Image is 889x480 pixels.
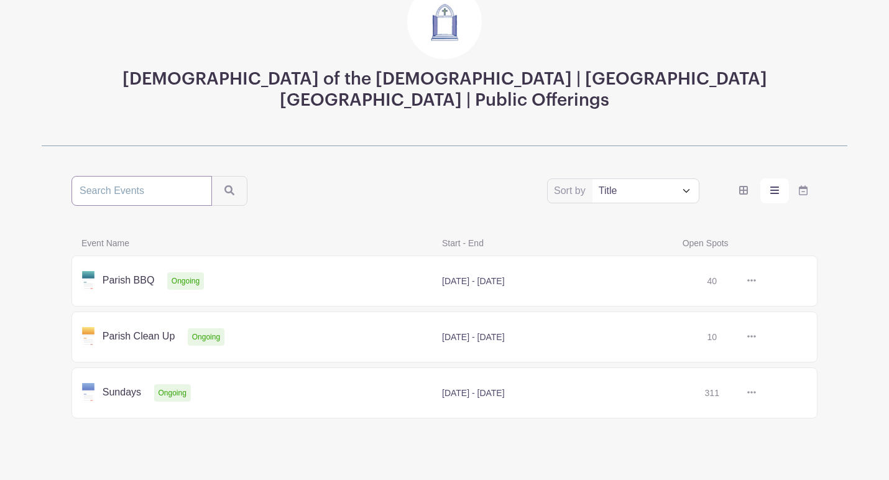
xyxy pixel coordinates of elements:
input: Search Events [71,176,212,206]
h3: [DEMOGRAPHIC_DATA] of the [DEMOGRAPHIC_DATA] | [GEOGRAPHIC_DATA] [GEOGRAPHIC_DATA] | Public Offer... [71,69,818,111]
span: Open Spots [675,236,795,251]
span: Event Name [74,236,435,251]
div: order and view [729,178,818,203]
span: Start - End [435,236,675,251]
label: Sort by [554,183,589,198]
